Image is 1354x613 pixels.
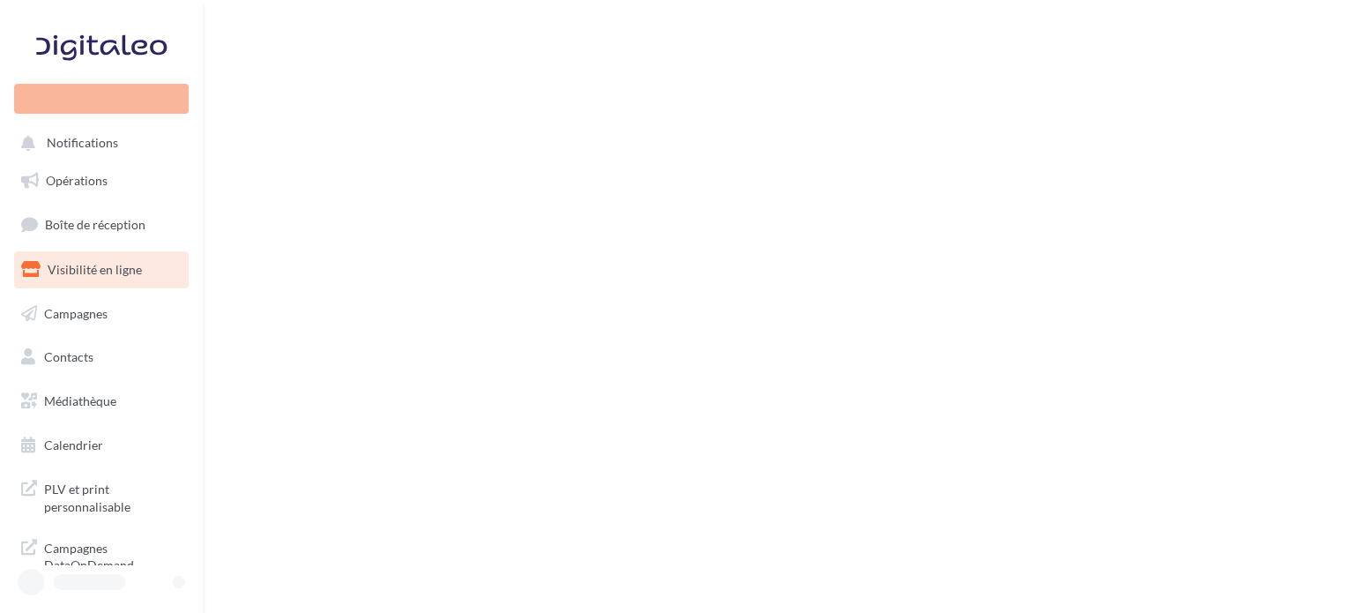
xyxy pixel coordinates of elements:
[14,84,189,114] div: Nouvelle campagne
[11,427,192,464] a: Calendrier
[11,529,192,581] a: Campagnes DataOnDemand
[44,349,93,364] span: Contacts
[44,305,108,320] span: Campagnes
[47,136,118,151] span: Notifications
[48,262,142,277] span: Visibilité en ligne
[11,206,192,243] a: Boîte de réception
[45,217,145,232] span: Boîte de réception
[11,251,192,288] a: Visibilité en ligne
[11,162,192,199] a: Opérations
[44,536,182,574] span: Campagnes DataOnDemand
[11,339,192,376] a: Contacts
[44,393,116,408] span: Médiathèque
[11,295,192,333] a: Campagnes
[11,470,192,522] a: PLV et print personnalisable
[11,383,192,420] a: Médiathèque
[46,173,108,188] span: Opérations
[44,437,103,452] span: Calendrier
[44,477,182,515] span: PLV et print personnalisable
